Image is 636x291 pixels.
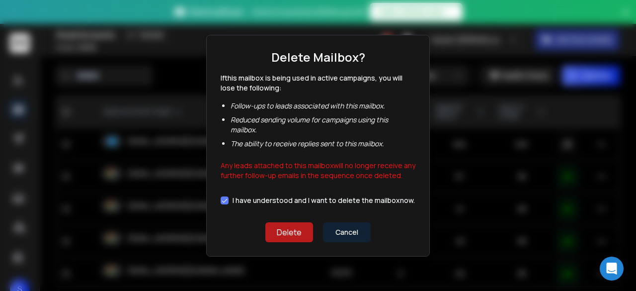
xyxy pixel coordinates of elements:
p: If this mailbox is being used in active campaigns, you will lose the following: [221,73,415,93]
li: The ability to receive replies sent to this mailbox . [231,139,415,149]
div: Open Intercom Messenger [600,257,624,281]
li: Follow-ups to leads associated with this mailbox . [231,101,415,111]
button: Delete [265,222,313,242]
p: Any leads attached to this mailbox will no longer receive any further follow-up emails in the seq... [221,157,415,181]
h1: Delete Mailbox? [271,49,365,65]
li: Reduced sending volume for campaigns using this mailbox . [231,115,415,135]
label: I have understood and I want to delete the mailbox now. [233,197,415,204]
button: Cancel [323,222,371,242]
